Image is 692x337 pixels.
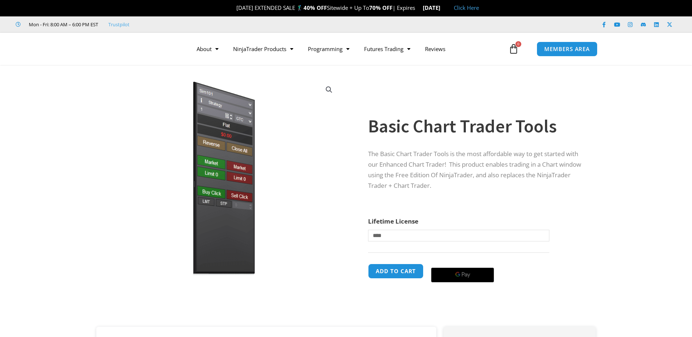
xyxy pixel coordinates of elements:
label: Lifetime License [368,217,418,225]
span: [DATE] EXTENDED SALE 🏌️‍♂️ Sitewide + Up To | Expires [229,4,423,11]
a: Click Here [454,4,479,11]
a: Trustpilot [108,20,129,29]
a: NinjaTrader Products [226,40,301,57]
span: MEMBERS AREA [544,46,590,52]
a: Reviews [418,40,453,57]
nav: Menu [189,40,507,57]
strong: [DATE] [423,4,446,11]
img: 🎉 [231,5,236,11]
button: Buy with GPay [431,268,494,282]
img: BasicTools [107,78,341,279]
a: Clear options [368,245,379,250]
p: The Basic Chart Trader Tools is the most affordable way to get started with our Enhanced Chart Tr... [368,149,581,191]
h1: Basic Chart Trader Tools [368,113,581,139]
span: Mon - Fri: 8:00 AM – 6:00 PM EST [27,20,98,29]
span: 0 [515,41,521,47]
button: Add to cart [368,264,424,279]
img: ⌛ [415,5,421,11]
strong: 40% OFF [304,4,327,11]
a: Programming [301,40,357,57]
strong: 70% OFF [369,4,393,11]
a: About [189,40,226,57]
a: Futures Trading [357,40,418,57]
img: LogoAI | Affordable Indicators – NinjaTrader [85,36,163,62]
a: 0 [498,38,530,59]
a: MEMBERS AREA [537,42,598,57]
img: 🏭 [441,5,446,11]
a: View full-screen image gallery [322,83,336,96]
